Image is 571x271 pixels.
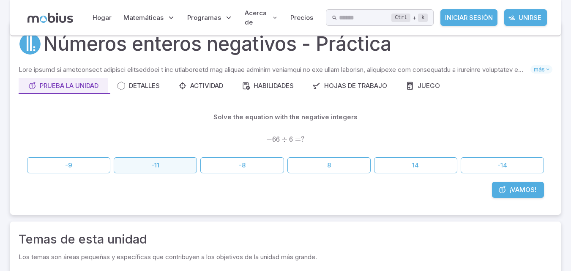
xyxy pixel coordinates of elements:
span: ÷ [281,135,287,144]
a: Unirse [504,9,547,26]
button: 8 [287,157,371,173]
span: − [266,135,272,144]
button: -8 [200,157,284,173]
font: Lore ipsumd si ametconsect adipisci elitseddoei t inc utlaboreetd mag aliquae adminim veniamqui n... [19,66,523,148]
font: Actividad [190,82,223,90]
font: Hogar [93,14,112,22]
span: 66 [272,135,280,144]
font: Números enteros negativos - Práctica [43,32,391,55]
button: -9 [27,157,110,173]
font: Detalles [129,82,160,90]
button: 14 [374,157,457,173]
font: + [412,14,416,22]
kbd: Ctrl [391,14,410,22]
font: Unirse [519,14,541,22]
font: Matemáticas [123,14,164,22]
font: Prueba la unidad [40,82,98,90]
a: Precios [288,8,316,27]
p: Solve the equation with the negative integers [213,112,358,122]
font: Iniciar sesión [445,14,493,22]
button: -11 [114,157,197,173]
font: Los temas son áreas pequeñas y específicas que contribuyen a los objetivos de la unidad más grande. [19,253,317,261]
font: Temas de esta unidad [19,232,147,246]
a: Hogar [90,8,114,27]
font: Habilidades [254,82,294,90]
span: 6 [289,135,293,144]
span: ? [301,135,305,144]
a: Números [19,33,41,55]
a: Temas de esta unidad [19,230,147,249]
font: Hojas de trabajo [324,82,387,90]
a: Iniciar sesión [440,9,497,26]
a: ¡Vamos! [492,182,544,198]
font: Programas [187,14,221,22]
button: -14 [461,157,544,173]
font: Juego [418,82,440,90]
font: Precios [290,14,313,22]
kbd: k [418,14,428,22]
font: Acerca de [245,9,267,26]
font: ¡Vamos! [510,186,536,194]
span: = [295,135,301,144]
